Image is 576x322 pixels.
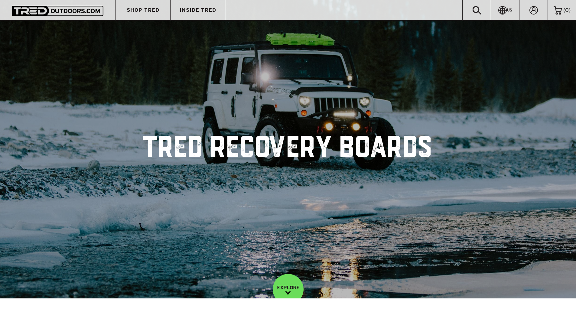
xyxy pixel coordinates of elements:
img: cart-icon [554,6,562,15]
span: SHOP TRED [127,8,159,13]
span: 0 [565,7,569,13]
img: TRED Outdoors America [12,6,103,16]
img: down-image [285,291,291,294]
h1: TRED Recovery Boards [143,136,433,163]
span: ( ) [563,8,571,13]
a: EXPLORE [273,274,304,305]
span: INSIDE TRED [180,8,216,13]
